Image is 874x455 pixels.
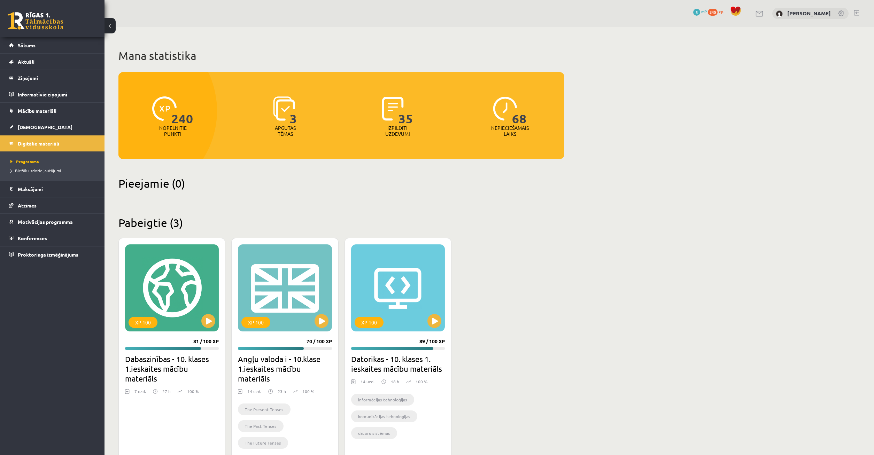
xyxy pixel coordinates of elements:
li: The Future Tenses [238,437,288,449]
a: Informatīvie ziņojumi [9,86,96,102]
div: XP 100 [129,317,157,328]
span: Digitālie materiāli [18,140,59,147]
p: 18 h [391,378,399,385]
p: Nepieciešamais laiks [491,125,529,137]
li: informācijas tehnoloģijas [351,394,414,406]
a: Rīgas 1. Tālmācības vidusskola [8,12,63,30]
span: Motivācijas programma [18,219,73,225]
a: [DEMOGRAPHIC_DATA] [9,119,96,135]
span: Konferences [18,235,47,241]
span: 68 [512,96,527,125]
a: Proktoringa izmēģinājums [9,246,96,262]
span: 240 [708,9,718,16]
p: 27 h [162,388,171,394]
p: Izpildīti uzdevumi [384,125,411,137]
span: Programma [10,159,39,164]
h2: Datorikas - 10. klases 1. ieskaites mācību materiāls [351,354,445,374]
div: 7 uzd. [134,388,146,399]
span: xp [719,9,723,14]
a: Aktuāli [9,54,96,70]
div: XP 100 [241,317,270,328]
p: 100 % [302,388,314,394]
h1: Mana statistika [118,49,564,63]
a: Ziņojumi [9,70,96,86]
li: komunikācijas tehnoloģijas [351,410,417,422]
span: 5 [693,9,700,16]
img: icon-clock-7be60019b62300814b6bd22b8e044499b485619524d84068768e800edab66f18.svg [493,96,517,121]
h2: Pieejamie (0) [118,176,564,190]
a: Sākums [9,37,96,53]
img: icon-xp-0682a9bc20223a9ccc6f5883a126b849a74cddfe5390d2b41b4391c66f2066e7.svg [152,96,177,121]
img: Timurs Lozovskis [776,10,783,17]
p: 100 % [416,378,427,385]
legend: Maksājumi [18,181,96,197]
h2: Pabeigtie (3) [118,216,564,229]
p: Nopelnītie punkti [159,125,187,137]
a: 5 mP [693,9,707,14]
p: 23 h [278,388,286,394]
a: Digitālie materiāli [9,135,96,151]
a: Atzīmes [9,197,96,213]
a: Konferences [9,230,96,246]
span: 240 [171,96,193,125]
p: Apgūtās tēmas [272,125,299,137]
img: icon-completed-tasks-ad58ae20a441b2904462921112bc710f1caf180af7a3daa7317a5a94f2d26646.svg [382,96,404,121]
a: Maksājumi [9,181,96,197]
div: XP 100 [355,317,384,328]
span: Mācību materiāli [18,108,56,114]
span: 35 [399,96,413,125]
h2: Dabaszinības - 10. klases 1.ieskaites mācību materiāls [125,354,219,383]
legend: Ziņojumi [18,70,96,86]
div: 14 uzd. [361,378,374,389]
span: Atzīmes [18,202,37,209]
p: 100 % [187,388,199,394]
span: mP [701,9,707,14]
div: 14 uzd. [247,388,261,399]
a: 240 xp [708,9,727,14]
span: [DEMOGRAPHIC_DATA] [18,124,72,130]
span: Sākums [18,42,36,48]
a: Mācību materiāli [9,103,96,119]
img: icon-learned-topics-4a711ccc23c960034f471b6e78daf4a3bad4a20eaf4de84257b87e66633f6470.svg [273,96,295,121]
li: datoru sistēmas [351,427,397,439]
span: Aktuāli [18,58,34,65]
a: [PERSON_NAME] [787,10,831,17]
legend: Informatīvie ziņojumi [18,86,96,102]
a: Programma [10,158,98,165]
span: Biežāk uzdotie jautājumi [10,168,61,173]
span: Proktoringa izmēģinājums [18,251,78,258]
li: The Present Tenses [238,403,291,415]
h2: Angļu valoda i - 10.klase 1.ieskaites mācību materiāls [238,354,332,383]
li: The Past Tenses [238,420,284,432]
span: 3 [290,96,297,125]
a: Biežāk uzdotie jautājumi [10,167,98,174]
a: Motivācijas programma [9,214,96,230]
